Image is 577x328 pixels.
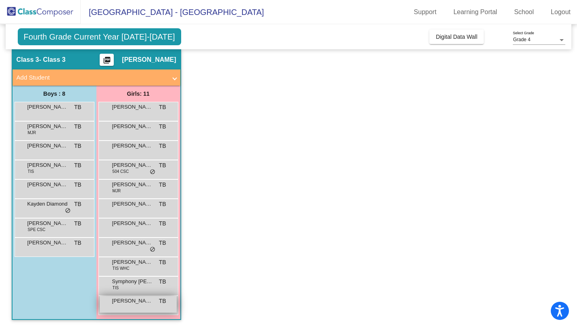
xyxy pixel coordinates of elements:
span: [PERSON_NAME] [27,161,68,169]
span: [PERSON_NAME] [112,239,153,247]
span: TB [74,142,82,150]
span: TB [74,122,82,131]
span: [PERSON_NAME] [27,239,68,247]
a: School [508,6,540,19]
span: - Class 3 [39,56,66,64]
span: Digital Data Wall [436,34,477,40]
span: TIS [28,168,34,175]
div: Boys : 8 [13,86,96,102]
span: [PERSON_NAME] [122,56,176,64]
span: [PERSON_NAME] [112,219,153,227]
span: do_not_disturb_alt [150,246,155,253]
mat-panel-title: Add Student [17,73,167,82]
span: TB [159,103,166,111]
button: Print Students Details [100,54,114,66]
span: [PERSON_NAME] [27,181,68,189]
span: TB [74,239,82,247]
a: Logout [544,6,577,19]
span: Fourth Grade Current Year [DATE]-[DATE] [18,28,181,45]
a: Support [408,6,443,19]
span: TIS WHC [113,265,130,271]
span: [PERSON_NAME] [27,122,68,130]
span: [PERSON_NAME] [112,297,153,305]
span: Symphony [PERSON_NAME] [112,278,153,286]
a: Learning Portal [447,6,504,19]
span: TB [159,200,166,208]
span: TB [159,142,166,150]
span: [PERSON_NAME] [112,122,153,130]
mat-icon: picture_as_pdf [102,56,112,67]
span: 504 CSC [113,168,129,175]
span: [GEOGRAPHIC_DATA] - [GEOGRAPHIC_DATA] [81,6,264,19]
span: [PERSON_NAME] [27,103,68,111]
mat-expansion-panel-header: Add Student [13,69,180,86]
span: [PERSON_NAME] [112,161,153,169]
span: TB [159,278,166,286]
span: [PERSON_NAME] [27,219,68,227]
span: [PERSON_NAME] [112,181,153,189]
span: MJR [113,188,121,194]
span: SPE CSC [28,227,46,233]
div: Girls: 11 [96,86,180,102]
span: TB [74,103,82,111]
span: TB [159,297,166,305]
span: TB [159,239,166,247]
span: TIS [113,285,119,291]
span: MJR [28,130,36,136]
span: TB [74,161,82,170]
span: [PERSON_NAME] [112,103,153,111]
span: TB [159,161,166,170]
span: [PERSON_NAME] [112,142,153,150]
span: TB [159,219,166,228]
span: TB [159,122,166,131]
span: do_not_disturb_alt [65,208,71,214]
span: Grade 4 [513,37,530,42]
button: Digital Data Wall [429,29,484,44]
span: do_not_disturb_alt [150,169,155,175]
span: [PERSON_NAME] [27,142,68,150]
span: TB [74,219,82,228]
span: TB [74,200,82,208]
span: TB [159,181,166,189]
span: [PERSON_NAME] [112,258,153,266]
span: Class 3 [17,56,39,64]
span: TB [159,258,166,267]
span: Kayden Diamond [27,200,68,208]
span: [PERSON_NAME] [112,200,153,208]
span: TB [74,181,82,189]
